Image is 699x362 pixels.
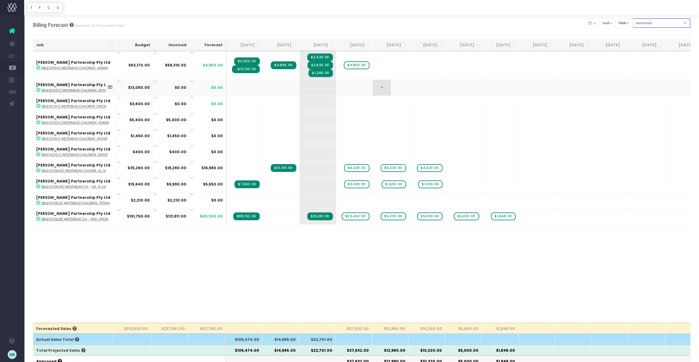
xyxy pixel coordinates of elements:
[203,182,223,187] span: $5,650.00
[211,101,223,107] span: $0.00
[409,39,446,51] th: Dec 25: activate to sort column ascending
[226,344,263,355] th: $105,474.00
[615,18,633,28] button: filter
[8,350,17,359] img: images/default_profile_image.png
[36,3,44,12] button: F
[299,334,336,344] th: $22,701.00
[36,211,110,216] strong: [PERSON_NAME] Partnership Pty Ltd
[166,117,186,122] strong: $5,400.00
[381,212,406,220] span: wayahead Sales Forecast Item
[36,98,110,103] strong: [PERSON_NAME] Partnership Pty Ltd
[482,344,518,355] th: $1,848.00
[628,39,665,51] th: Jun 26: activate to sort column ascending
[599,18,616,28] button: sort
[41,217,108,221] abbr: [BILE0035U8] Westmead CH - Enviro Graphics Variation
[175,101,186,106] strong: $0.00
[307,212,333,220] span: Streamtime Invoice: INV-1355 – Westmead CH - Enviro Graphics Variation
[27,3,36,12] button: T
[36,163,110,168] strong: [PERSON_NAME] Partnership Pty Ltd
[633,18,691,28] input: Search...
[33,51,117,79] td: :
[41,169,106,173] abbr: [BILE0035U10] Westmead Children's Hospital - Level 13
[33,128,117,144] td: :
[153,39,189,51] th: Invoiced
[33,192,117,208] td: :
[114,323,151,334] th: $331,930.00
[336,323,372,334] th: $37,632.00
[203,63,223,68] span: $4,850.00
[128,63,150,68] strong: $63,170.00
[128,85,150,90] strong: $13,050.00
[263,39,299,51] th: Aug 25: activate to sort column ascending
[41,104,106,109] abbr: [BILE0021U] Westmead Children's Hospital 09 PSB: Post Completion Warranty Period
[344,61,369,69] span: wayahead Sales Forecast Item
[130,133,150,138] strong: $1,450.00
[188,323,226,334] th: $67,780.00
[344,180,369,188] span: wayahead Sales Forecast Item
[418,180,442,188] span: wayahead Sales Forecast Item
[33,334,114,344] th: Actual Sales Total
[233,212,260,220] span: Streamtime Invoice: INV-1304 – Westmead CH - Enviro Graphics Variation
[482,39,519,51] th: Feb 26: activate to sort column ascending
[129,117,150,122] strong: $5,400.00
[446,39,482,51] th: Jan 26: activate to sort column ascending
[445,323,482,334] th: $5,000.00
[211,133,223,139] span: $0.00
[491,212,515,220] span: wayahead Sales Forecast Item
[454,212,479,220] span: wayahead Sales Forecast Item
[36,147,110,152] strong: [PERSON_NAME] Partnership Pty Ltd
[211,149,223,155] span: $0.00
[41,121,109,125] abbr: [BILE0030U] Westmead Children's Hospital 07 Forecourt: Construction Admin
[271,61,296,69] span: Streamtime Invoice: INV-1332 – Westmead Children's Hopsital 07: Construction Admin
[167,133,186,138] strong: $1,450.00
[299,39,336,51] th: Sep 25: activate to sort column ascending
[373,80,391,95] span: +
[127,165,150,170] strong: $35,260.00
[234,57,260,65] span: Streamtime Invoice: INV-1303 – Westmead Children's Hopsital 07 PSB: Construction Admin
[36,195,110,200] strong: [PERSON_NAME] Partnership Pty Ltd
[33,95,117,112] td: :
[53,3,62,12] button: S
[189,39,226,51] th: Forecast
[201,165,223,171] span: $16,980.00
[41,88,109,93] abbr: [BILE0020U] Westmead Children's Hospital 08 PSB: Commissioning & Handover
[166,214,186,219] strong: $131,811.00
[417,164,442,172] span: wayahead Sales Forecast Item
[165,165,186,170] strong: $18,280.00
[232,65,260,73] span: Streamtime Invoice: INV-1318 – Westmead Children's Hopsital 07 PSB: Construction Admin
[36,82,110,87] strong: [PERSON_NAME] Partnership Pty Ltd
[41,66,108,70] abbr: [BILE0019U] Westmead Children's Hopsital 07 PSB: Construction Admin
[409,323,445,334] th: $10,320.00
[33,208,117,224] td: :
[33,39,117,51] th: Job: activate to sort column ascending
[166,182,186,187] strong: $9,990.00
[133,149,150,154] strong: $400.00
[128,182,150,187] strong: $15,640.00
[234,180,259,188] span: Streamtime Invoice: INV-1305 – Westmead CH - Enviro Graphics Variation L13
[33,160,117,176] td: :
[591,39,628,51] th: May 26: activate to sort column ascending
[33,22,68,28] span: Billing Forecast
[127,214,150,219] strong: $191,750.00
[555,39,591,51] th: Apr 26: activate to sort column ascending
[41,201,110,205] abbr: [BILE0035U5] Westmead Children's Forecourt - MSCP additional Totem
[308,69,333,77] span: Streamtime Invoice: INV-1354 – Westmead Children's Hopsital 07 PSB: Construction Admin
[308,61,333,69] span: Streamtime Invoice: INV-1353 – Westmead Children's Hopsital 07 PSB: Construction Admin
[372,344,409,355] th: $12,980.00
[382,180,406,188] span: wayahead Sales Forecast Item
[381,164,406,172] span: wayahead Sales Forecast Item
[482,323,518,334] th: $1,848.00
[200,214,223,219] span: $40,300.00
[372,39,409,51] th: Nov 25: activate to sort column ascending
[151,323,188,334] th: $227,851.00
[74,22,125,28] small: Overview of forecasted sales
[211,117,223,123] span: $0.00
[167,198,186,203] strong: $2,210.00
[33,112,117,128] td: :
[263,344,299,355] th: $14,965.00
[41,137,108,141] abbr: [BILE0031U] Westmead Children's Hospital 08 Forecourt: Commissioning & Handover
[271,164,296,172] span: Streamtime Invoice: INV-1331 – Westmead Children's Hospital - Level 13
[307,53,333,61] span: Streamtime Invoice: INV-1352 – Westmead Children's Hopsital 07: Construction Admin
[211,85,223,90] span: $0.00
[169,149,186,154] strong: $400.00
